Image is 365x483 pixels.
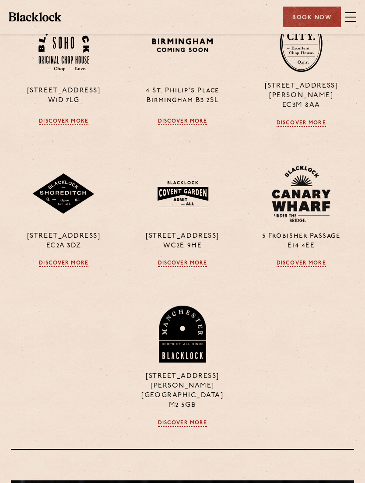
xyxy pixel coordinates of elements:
[151,36,214,54] img: BIRMINGHAM-P22_-e1747915156957.png
[130,86,235,105] p: 4 St. Philip's Place Birmingham B3 2SL
[11,231,116,250] p: [STREET_ADDRESS] EC2A 3DZ
[11,86,116,105] p: [STREET_ADDRESS] W1D 7LG
[272,166,330,222] img: BL_CW_Logo_Website.svg
[39,118,88,125] a: Discover More
[130,371,235,410] p: [STREET_ADDRESS][PERSON_NAME] [GEOGRAPHIC_DATA] M2 5GB
[158,260,207,267] a: Discover More
[158,306,207,363] img: BL_Manchester_Logo-bleed.png
[249,81,354,110] p: [STREET_ADDRESS][PERSON_NAME] EC3M 8AA
[283,7,341,27] div: Book Now
[277,120,326,127] a: Discover More
[39,260,88,267] a: Discover More
[158,118,207,125] a: Discover More
[277,260,326,267] a: Discover More
[130,231,235,250] p: [STREET_ADDRESS] WC2E 9HE
[9,12,61,21] img: BL_Textured_Logo-footer-cropped.svg
[151,177,214,211] img: BLA_1470_CoventGarden_Website_Solid.svg
[158,420,207,427] a: Discover More
[249,231,354,250] p: 5 Frobisher Passage E14 4EE
[280,15,323,72] img: City-stamp-default.svg
[32,173,95,215] img: Shoreditch-stamp-v2-default.svg
[39,20,89,71] img: Soho-stamp-default.svg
